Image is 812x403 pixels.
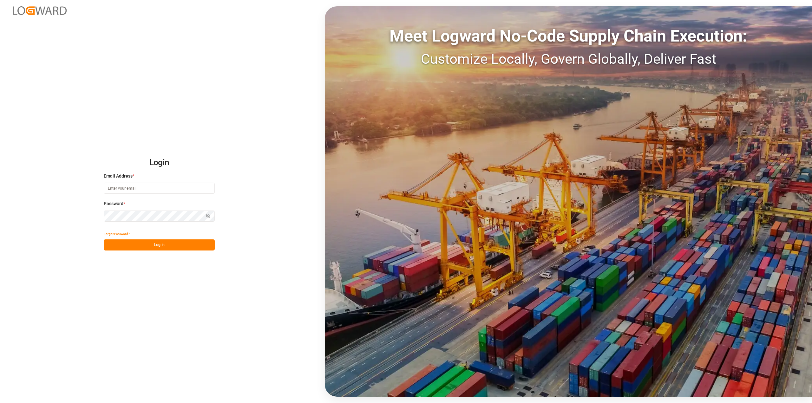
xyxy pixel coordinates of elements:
span: Password [104,200,123,207]
div: Customize Locally, Govern Globally, Deliver Fast [325,49,812,69]
button: Forgot Password? [104,228,130,239]
span: Email Address [104,173,133,179]
img: Logward_new_orange.png [13,6,67,15]
div: Meet Logward No-Code Supply Chain Execution: [325,24,812,49]
input: Enter your email [104,183,215,194]
h2: Login [104,153,215,173]
button: Log In [104,239,215,250]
